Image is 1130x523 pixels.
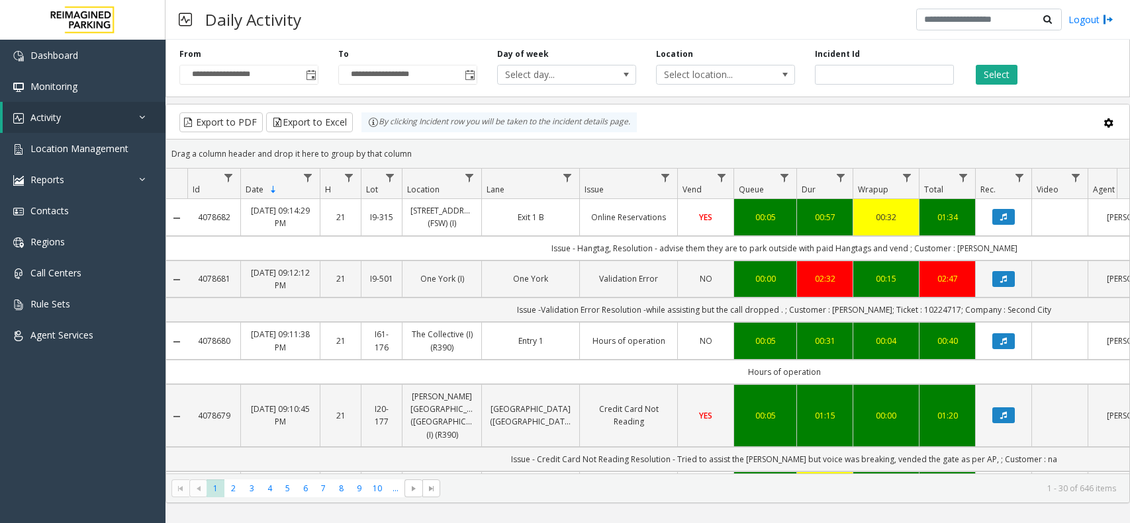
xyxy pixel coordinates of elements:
[13,237,24,248] img: 'icon'
[261,479,279,497] span: Page 4
[861,409,911,422] a: 00:00
[410,328,473,353] a: The Collective (I) (R390)
[448,483,1116,494] kendo-pager-info: 1 - 30 of 646 items
[332,479,350,497] span: Page 8
[700,273,712,284] span: NO
[369,211,394,223] a: I9-315
[742,211,788,223] a: 00:05
[13,144,24,155] img: 'icon'
[30,142,128,155] span: Location Management
[462,65,477,84] span: Toggle popup
[742,409,788,422] a: 00:05
[656,48,693,60] label: Location
[861,335,911,347] a: 00:04
[303,65,318,84] span: Toggle popup
[976,65,1017,85] button: Select
[699,410,712,421] span: YES
[805,272,845,285] div: 02:32
[861,211,911,223] div: 00:32
[1011,169,1029,186] a: Rec. Filter Menu
[1068,13,1113,26] a: Logout
[369,479,387,497] span: Page 10
[224,479,242,497] span: Page 2
[490,403,571,428] a: [GEOGRAPHIC_DATA] ([GEOGRAPHIC_DATA])
[657,169,675,186] a: Issue Filter Menu
[268,184,279,195] span: Sortable
[588,335,669,347] a: Hours of operation
[369,272,394,285] a: I9-501
[30,49,78,61] span: Dashboard
[927,211,967,223] a: 01:34
[368,117,379,128] img: infoIcon.svg
[815,48,860,60] label: Incident Id
[776,169,794,186] a: Queue Filter Menu
[166,411,187,422] a: Collapse Details
[279,479,297,497] span: Page 5
[686,272,726,285] a: NO
[13,82,24,93] img: 'icon'
[588,211,669,223] a: Online Reservations
[858,184,888,195] span: Wrapup
[805,211,845,223] a: 00:57
[410,204,473,229] a: [STREET_ADDRESS] (FSW) (I)
[179,112,263,132] button: Export to PDF
[243,479,261,497] span: Page 3
[742,335,788,347] a: 00:05
[369,403,394,428] a: I20-177
[805,409,845,422] a: 01:15
[166,337,187,347] a: Collapse Details
[461,169,479,186] a: Location Filter Menu
[861,272,911,285] a: 00:15
[366,184,378,195] span: Lot
[585,184,604,195] span: Issue
[927,272,967,285] a: 02:47
[498,65,608,84] span: Select day...
[490,211,571,223] a: Exit 1 B
[955,169,972,186] a: Total Filter Menu
[30,266,81,279] span: Call Centers
[686,409,726,422] a: YES
[246,184,263,195] span: Date
[166,213,187,223] a: Collapse Details
[490,335,571,347] a: Entry 1
[407,184,440,195] span: Location
[924,184,943,195] span: Total
[328,272,353,285] a: 21
[927,335,967,347] a: 00:40
[13,113,24,124] img: 'icon'
[314,479,332,497] span: Page 7
[588,272,669,285] a: Validation Error
[30,235,65,248] span: Regions
[220,169,238,186] a: Id Filter Menu
[739,184,764,195] span: Queue
[13,300,24,310] img: 'icon'
[387,479,404,497] span: Page 11
[199,3,308,36] h3: Daily Activity
[497,48,549,60] label: Day of week
[299,169,317,186] a: Date Filter Menu
[30,80,77,93] span: Monitoring
[266,112,353,132] button: Export to Excel
[700,335,712,346] span: NO
[328,211,353,223] a: 21
[980,184,996,195] span: Rec.
[195,272,232,285] a: 4078681
[249,328,312,353] a: [DATE] 09:11:38 PM
[30,204,69,217] span: Contacts
[166,274,187,285] a: Collapse Details
[426,483,437,494] span: Go to the last page
[805,335,845,347] a: 00:31
[1037,184,1059,195] span: Video
[13,51,24,61] img: 'icon'
[742,272,788,285] a: 00:00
